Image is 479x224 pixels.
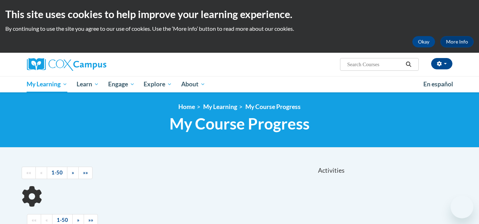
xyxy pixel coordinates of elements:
a: Begining [22,167,36,179]
span: « [40,170,43,176]
button: Account Settings [431,58,452,69]
button: Search [403,60,414,69]
span: » [72,170,74,176]
span: «« [26,170,31,176]
span: « [45,217,48,223]
a: More Info [440,36,474,47]
a: Engage [104,76,139,92]
a: Cox Campus [27,58,162,71]
a: About [177,76,210,92]
span: »» [83,170,88,176]
span: En español [423,80,453,88]
a: 1-50 [47,167,67,179]
a: My Learning [22,76,72,92]
span: Activities [318,167,345,174]
span: » [77,217,79,223]
h2: This site uses cookies to help improve your learning experience. [5,7,474,21]
span: «« [32,217,37,223]
a: End [78,167,93,179]
span: About [181,80,205,88]
a: Next [67,167,79,179]
a: Home [178,103,195,110]
button: Okay [412,36,435,47]
span: Learn [77,80,99,88]
input: Search Courses [346,60,403,69]
span: My Learning [27,80,67,88]
a: My Course Progress [245,103,301,110]
p: By continuing to use the site you agree to our use of cookies. Use the ‘More info’ button to read... [5,25,474,33]
iframe: Button to launch messaging window [451,196,473,218]
div: Main menu [16,76,463,92]
a: En español [419,77,458,92]
span: My Course Progress [169,114,310,133]
a: Learn [72,76,104,92]
a: Explore [139,76,177,92]
img: Cox Campus [27,58,106,71]
a: Previous [35,167,47,179]
span: Engage [108,80,135,88]
span: Explore [144,80,172,88]
a: My Learning [203,103,237,110]
span: »» [88,217,93,223]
